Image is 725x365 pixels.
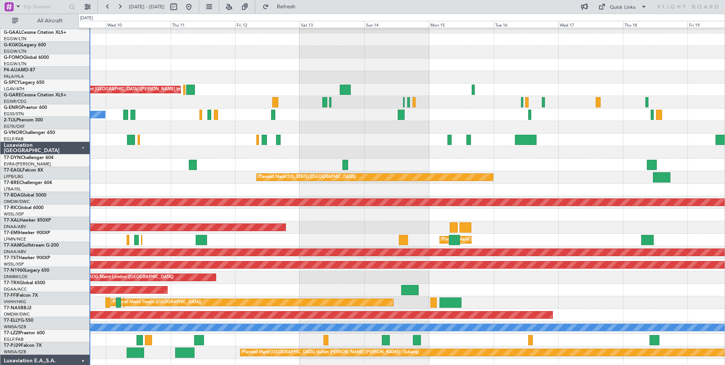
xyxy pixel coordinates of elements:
[4,268,49,273] a: T7-N1960Legacy 650
[4,124,25,129] a: EGTK/OXF
[4,131,55,135] a: G-VNORChallenger 650
[4,349,26,355] a: WMSA/SZB
[4,199,30,205] a: OMDW/DWC
[4,43,46,47] a: G-KGKGLegacy 600
[4,256,19,260] span: T7-TST
[442,234,514,245] div: Planned Maint [GEOGRAPHIC_DATA]
[4,206,44,210] a: T7-RICGlobal 6000
[4,312,30,317] a: OMDW/DWC
[113,297,201,308] div: Planned Maint Tianjin ([GEOGRAPHIC_DATA])
[494,21,558,28] div: Tue 16
[4,99,27,104] a: EGNR/CEG
[4,293,38,298] a: T7-FFIFalcon 7X
[4,36,27,42] a: EGGW/LTN
[4,156,53,160] a: T7-DYNChallenger 604
[129,3,165,10] span: [DATE] - [DATE]
[4,93,21,98] span: G-GARE
[4,211,24,217] a: WSSL/XSP
[4,55,49,60] a: G-FOMOGlobal 6000
[4,231,50,235] a: T7-EMIHawker 900XP
[623,21,687,28] div: Thu 18
[4,256,50,260] a: T7-TSTHawker 900XP
[610,4,636,11] div: Quick Links
[4,43,22,47] span: G-KGKG
[4,236,26,242] a: LFMN/NCE
[23,1,67,13] input: Trip Number
[4,168,43,173] a: T7-EAGLFalcon 8X
[259,171,356,183] div: Planned Maint [US_STATE] ([GEOGRAPHIC_DATA])
[4,337,24,342] a: EGLF/FAB
[4,343,42,348] a: T7-PJ29Falcon 7X
[106,21,170,28] div: Wed 10
[4,30,21,35] span: G-GAAL
[4,161,51,167] a: EVRA/[PERSON_NAME]
[4,174,24,179] a: LFPB/LBG
[4,218,51,223] a: T7-XALHawker 850XP
[4,231,19,235] span: T7-EMI
[4,55,23,60] span: G-FOMO
[4,49,27,54] a: EGGW/LTN
[4,268,25,273] span: T7-N1960
[4,80,20,85] span: G-SPCY
[89,272,174,283] div: AOG Maint London ([GEOGRAPHIC_DATA])
[4,261,24,267] a: WSSL/XSP
[4,156,21,160] span: T7-DYN
[4,299,26,305] a: VHHH/HKG
[4,30,66,35] a: G-GAALCessna Citation XLS+
[4,281,45,285] a: T7-TRXGlobal 6500
[4,86,24,92] a: LGAV/ATH
[4,118,16,123] span: 2-TIJL
[4,93,66,98] a: G-GARECessna Citation XLS+
[4,105,47,110] a: G-ENRGPraetor 600
[4,206,18,210] span: T7-RIC
[4,68,35,72] a: P4-AUAMD-87
[8,15,82,27] button: All Aircraft
[259,1,304,13] button: Refresh
[4,118,43,123] a: 2-TIJLPhenom 300
[4,306,31,310] a: T7-NASBBJ2
[61,84,184,95] div: Unplanned Maint [GEOGRAPHIC_DATA] ([PERSON_NAME] Intl)
[80,15,93,22] div: [DATE]
[20,18,80,24] span: All Aircraft
[4,186,21,192] a: LTBA/ISL
[4,274,27,280] a: DNMM/LOS
[558,21,623,28] div: Wed 17
[4,111,24,117] a: EGSS/STN
[4,193,20,198] span: T7-BDA
[4,168,22,173] span: T7-EAGL
[171,21,235,28] div: Thu 11
[4,331,45,335] a: T7-LZZIPraetor 600
[4,224,26,230] a: DNAA/ABV
[4,80,44,85] a: G-SPCYLegacy 650
[242,347,419,358] div: Planned Maint [GEOGRAPHIC_DATA] (Sultan [PERSON_NAME] [PERSON_NAME] - Subang)
[4,74,24,79] a: FALA/HLA
[4,193,46,198] a: T7-BDAGlobal 5000
[235,21,300,28] div: Fri 12
[4,293,17,298] span: T7-FFI
[595,1,651,13] button: Quick Links
[4,243,59,248] a: T7-XAMGulfstream G-200
[4,243,21,248] span: T7-XAM
[364,21,429,28] div: Sun 14
[4,68,21,72] span: P4-AUA
[4,306,20,310] span: T7-NAS
[270,4,302,9] span: Refresh
[4,318,20,323] span: T7-ELLY
[4,105,22,110] span: G-ENRG
[4,343,21,348] span: T7-PJ29
[4,218,19,223] span: T7-XAL
[4,131,22,135] span: G-VNOR
[429,21,493,28] div: Mon 15
[4,324,26,330] a: WMSA/SZB
[4,249,26,255] a: DNAA/ABV
[4,331,19,335] span: T7-LZZI
[4,181,19,185] span: T7-BRE
[4,286,27,292] a: DGAA/ACC
[4,281,19,285] span: T7-TRX
[4,181,52,185] a: T7-BREChallenger 604
[4,61,27,67] a: EGGW/LTN
[300,21,364,28] div: Sat 13
[4,318,33,323] a: T7-ELLYG-550
[4,136,24,142] a: EGLF/FAB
